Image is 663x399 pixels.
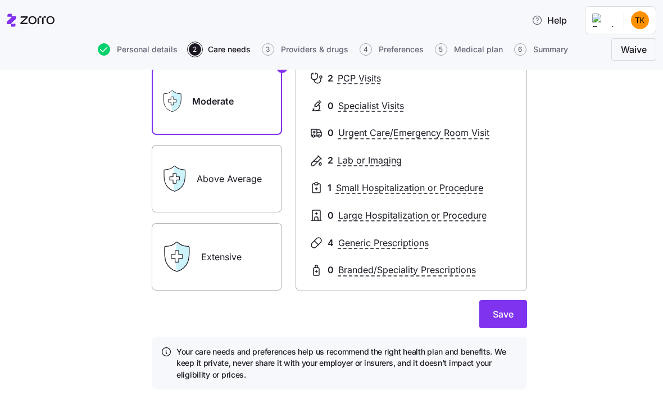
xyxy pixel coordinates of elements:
span: Medical plan [454,46,503,53]
button: Personal details [98,43,178,56]
span: Summary [533,46,568,53]
h4: Your care needs and preferences help us recommend the right health plan and benefits. We keep it ... [176,346,518,380]
button: 6Summary [514,43,568,56]
label: Moderate [152,67,282,135]
button: Help [523,9,576,31]
span: Providers & drugs [281,46,348,53]
span: Generic Prescriptions [338,236,429,250]
span: Lab or Imaging [338,153,402,167]
span: 6 [514,43,526,56]
span: Save [493,307,514,321]
span: Specialist Visits [338,99,404,113]
button: 4Preferences [360,43,424,56]
a: Personal details [96,43,178,56]
span: PCP Visits [338,71,381,85]
span: 0 [328,263,334,277]
label: Extensive [152,223,282,291]
span: 4 [360,43,372,56]
img: fbe81252e7b70d1de80d0f2e2a5272b6 [631,11,649,29]
span: Large Hospitalization or Procedure [338,208,487,223]
span: 3 [262,43,274,56]
button: 5Medical plan [435,43,503,56]
span: 2 [328,153,333,167]
span: Help [532,13,567,27]
span: 0 [328,208,334,223]
span: Waive [621,43,647,56]
button: 3Providers & drugs [262,43,348,56]
span: 5 [435,43,447,56]
a: 2Care needs [187,43,251,56]
span: 0 [328,99,334,113]
span: 0 [328,126,334,140]
img: Employer logo [592,13,615,27]
span: Urgent Care/Emergency Room Visit [338,126,489,140]
span: 4 [328,236,334,250]
label: Above Average [152,145,282,212]
button: Save [479,300,527,328]
button: Waive [611,38,656,61]
span: 2 [189,43,201,56]
span: 1 [328,181,331,195]
span: Personal details [117,46,178,53]
span: Branded/Speciality Prescriptions [338,263,476,277]
button: 2Care needs [189,43,251,56]
span: Preferences [379,46,424,53]
span: Small Hospitalization or Procedure [336,181,483,195]
span: Care needs [208,46,251,53]
span: 2 [328,71,333,85]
